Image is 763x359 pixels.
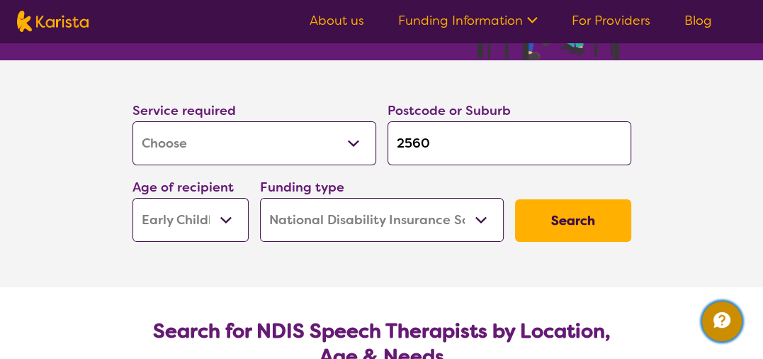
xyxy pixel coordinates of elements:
[388,121,631,165] input: Type
[684,12,712,29] a: Blog
[398,12,538,29] a: Funding Information
[702,302,742,341] button: Channel Menu
[260,179,344,196] label: Funding type
[572,12,650,29] a: For Providers
[132,102,236,119] label: Service required
[388,102,511,119] label: Postcode or Suburb
[132,179,234,196] label: Age of recipient
[310,12,364,29] a: About us
[17,11,89,32] img: Karista logo
[515,199,631,242] button: Search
